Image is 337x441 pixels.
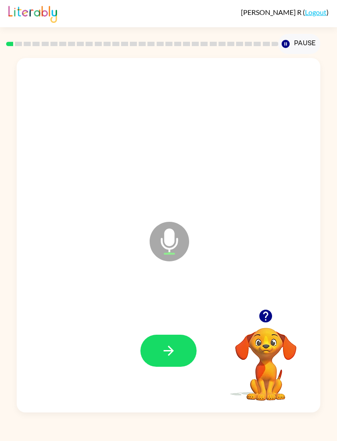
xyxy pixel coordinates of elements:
img: Literably [8,4,57,23]
span: [PERSON_NAME] R [241,8,303,16]
video: Your browser must support playing .mp4 files to use Literably. Please try using another browser. [222,314,310,402]
div: ( ) [241,8,329,16]
button: Pause [278,34,320,54]
a: Logout [305,8,326,16]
